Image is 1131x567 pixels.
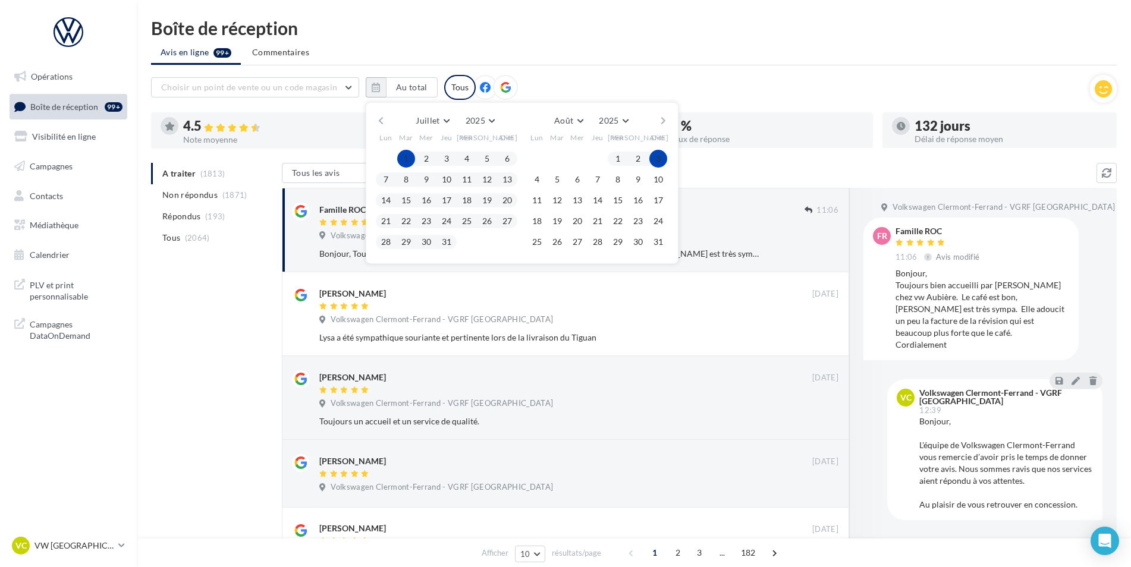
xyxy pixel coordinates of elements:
button: 7 [377,171,395,188]
span: Lun [379,133,392,143]
a: VC VW [GEOGRAPHIC_DATA] [10,534,127,557]
button: 14 [589,191,607,209]
button: 26 [478,212,496,230]
button: 9 [629,171,647,188]
div: Toujours un accueil et un service de qualité. [319,415,761,427]
a: Calendrier [7,242,130,267]
span: Campagnes [30,161,73,171]
button: 30 [417,233,435,251]
button: 10 [438,171,455,188]
span: (1871) [222,190,247,200]
span: Volkswagen Clermont-Ferrand - VGRF [GEOGRAPHIC_DATA] [893,202,1115,213]
span: PLV et print personnalisable [30,277,122,303]
span: 11:06 [896,252,918,263]
span: Choisir un point de vente ou un code magasin [161,82,337,92]
button: 10 [515,546,545,562]
div: Famille ROC [319,204,366,216]
a: Campagnes DataOnDemand [7,311,130,346]
button: 16 [629,191,647,209]
span: Mar [550,133,564,143]
button: 1 [397,150,415,168]
span: résultats/page [552,547,601,559]
button: Au total [366,77,438,97]
button: 15 [609,191,627,209]
button: 8 [397,171,415,188]
button: 31 [438,233,455,251]
button: 21 [377,212,395,230]
span: [PERSON_NAME] [457,133,518,143]
button: 28 [377,233,395,251]
span: Volkswagen Clermont-Ferrand - VGRF [GEOGRAPHIC_DATA] [331,398,553,409]
span: Mer [419,133,433,143]
span: Avis modifié [936,252,979,262]
span: Volkswagen Clermont-Ferrand - VGRF [GEOGRAPHIC_DATA] [331,231,553,241]
div: Famille ROC [896,227,982,235]
span: Contacts [30,190,63,200]
button: 13 [568,191,586,209]
span: (193) [205,212,225,221]
button: 24 [649,212,667,230]
span: 10 [520,549,530,559]
span: 2025 [466,115,485,125]
span: [DATE] [812,289,838,300]
span: [DATE] [812,524,838,535]
button: Tous les avis [282,163,401,183]
button: 25 [458,212,476,230]
span: Dim [500,133,514,143]
button: 6 [498,150,516,168]
span: 11:06 [816,205,838,216]
span: 2 [668,543,687,562]
a: Opérations [7,64,130,89]
button: 16 [417,191,435,209]
button: 27 [498,212,516,230]
div: Boîte de réception [151,19,1117,37]
button: 17 [438,191,455,209]
span: ... [713,543,732,562]
button: 28 [589,233,607,251]
span: 1 [645,543,664,562]
span: [DATE] [812,456,838,467]
p: VW [GEOGRAPHIC_DATA] [34,540,114,552]
button: 14 [377,191,395,209]
button: 31 [649,233,667,251]
div: 132 jours [915,119,1107,133]
span: Août [554,115,573,125]
button: Août [549,112,588,129]
button: 4 [458,150,476,168]
button: 9 [417,171,435,188]
div: Open Intercom Messenger [1091,527,1119,555]
button: 12 [478,171,496,188]
button: 2 [629,150,647,168]
button: 20 [568,212,586,230]
button: Juillet [411,112,454,129]
span: Dim [651,133,665,143]
button: 7 [589,171,607,188]
div: Bonjour, Toujours bien accueilli par [PERSON_NAME] chez vw Aubière. Le café est bon, [PERSON_NAME... [319,248,761,260]
span: Répondus [162,210,201,222]
button: 6 [568,171,586,188]
div: [PERSON_NAME] [319,455,386,467]
button: 18 [458,191,476,209]
div: Délai de réponse moyen [915,135,1107,143]
button: 27 [568,233,586,251]
span: 2025 [599,115,618,125]
button: 29 [397,233,415,251]
span: Boîte de réception [30,101,98,111]
button: 29 [609,233,627,251]
span: 182 [736,543,761,562]
button: 23 [417,212,435,230]
span: Visibilité en ligne [32,131,96,141]
button: 5 [548,171,566,188]
span: Médiathèque [30,220,78,230]
span: 3 [690,543,709,562]
button: 19 [478,191,496,209]
span: VC [15,540,27,552]
span: Non répondus [162,189,218,201]
span: Jeu [592,133,604,143]
div: 4.5 [183,119,376,133]
span: Campagnes DataOnDemand [30,316,122,342]
button: 24 [438,212,455,230]
span: Juillet [416,115,439,125]
span: Lun [530,133,543,143]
